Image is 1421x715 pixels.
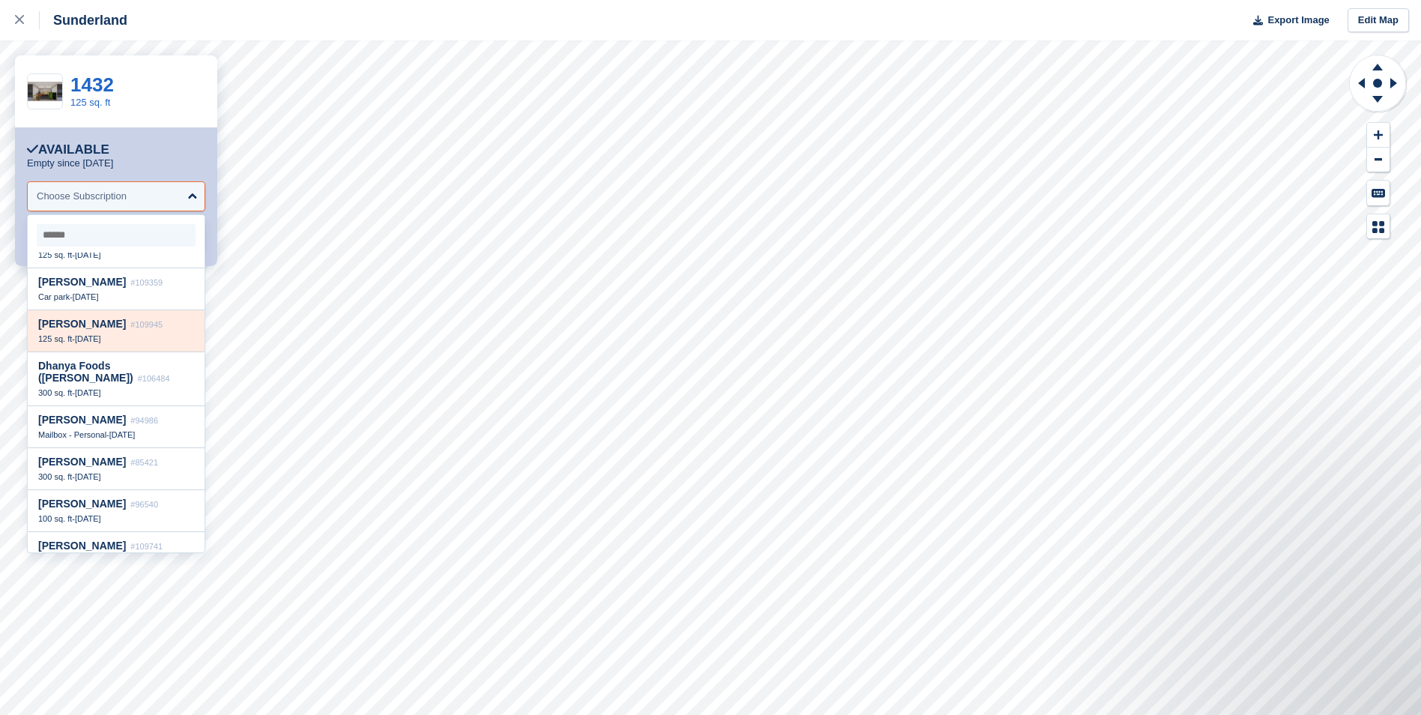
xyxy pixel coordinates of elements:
div: - [38,250,194,260]
span: [PERSON_NAME] [38,540,126,552]
span: Mailbox - Personal [38,430,106,439]
span: [PERSON_NAME] [38,276,126,288]
img: 125%20SQ.FT.jpg [28,82,62,101]
span: [DATE] [75,514,101,523]
button: Zoom In [1367,123,1390,148]
div: - [38,429,194,440]
span: #109945 [130,320,163,329]
span: [PERSON_NAME] [38,498,126,510]
span: #106484 [138,374,170,383]
button: Zoom Out [1367,148,1390,172]
span: [PERSON_NAME] [38,318,126,330]
span: #109359 [130,278,163,287]
a: Edit Map [1348,8,1409,33]
span: 300 sq. ft [38,388,72,397]
a: 125 sq. ft [70,97,110,108]
button: Map Legend [1367,214,1390,239]
span: Export Image [1267,13,1329,28]
span: #96540 [130,500,158,509]
span: #85421 [130,458,158,467]
p: Empty since [DATE] [27,157,113,169]
span: Car park [38,292,70,301]
div: - [38,513,194,524]
span: #109741 [130,542,163,551]
span: [DATE] [75,388,101,397]
span: [PERSON_NAME] [38,414,126,426]
div: Available [27,142,109,157]
span: Dhanya Foods ([PERSON_NAME]) [38,360,133,384]
span: #94986 [130,416,158,425]
div: Choose Subscription [37,189,127,204]
span: 100 sq. ft [38,514,72,523]
span: [DATE] [109,430,136,439]
div: - [38,387,194,398]
a: 1432 [70,73,114,96]
span: [DATE] [75,250,101,259]
span: [DATE] [75,472,101,481]
div: Sunderland [40,11,127,29]
span: 300 sq. ft [38,472,72,481]
button: Keyboard Shortcuts [1367,181,1390,205]
span: [DATE] [75,334,101,343]
span: [DATE] [73,292,99,301]
span: 125 sq. ft [38,250,72,259]
button: Export Image [1244,8,1330,33]
div: - [38,334,194,344]
span: 125 sq. ft [38,334,72,343]
div: - [38,292,194,302]
div: - [38,471,194,482]
span: [PERSON_NAME] [38,456,126,468]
